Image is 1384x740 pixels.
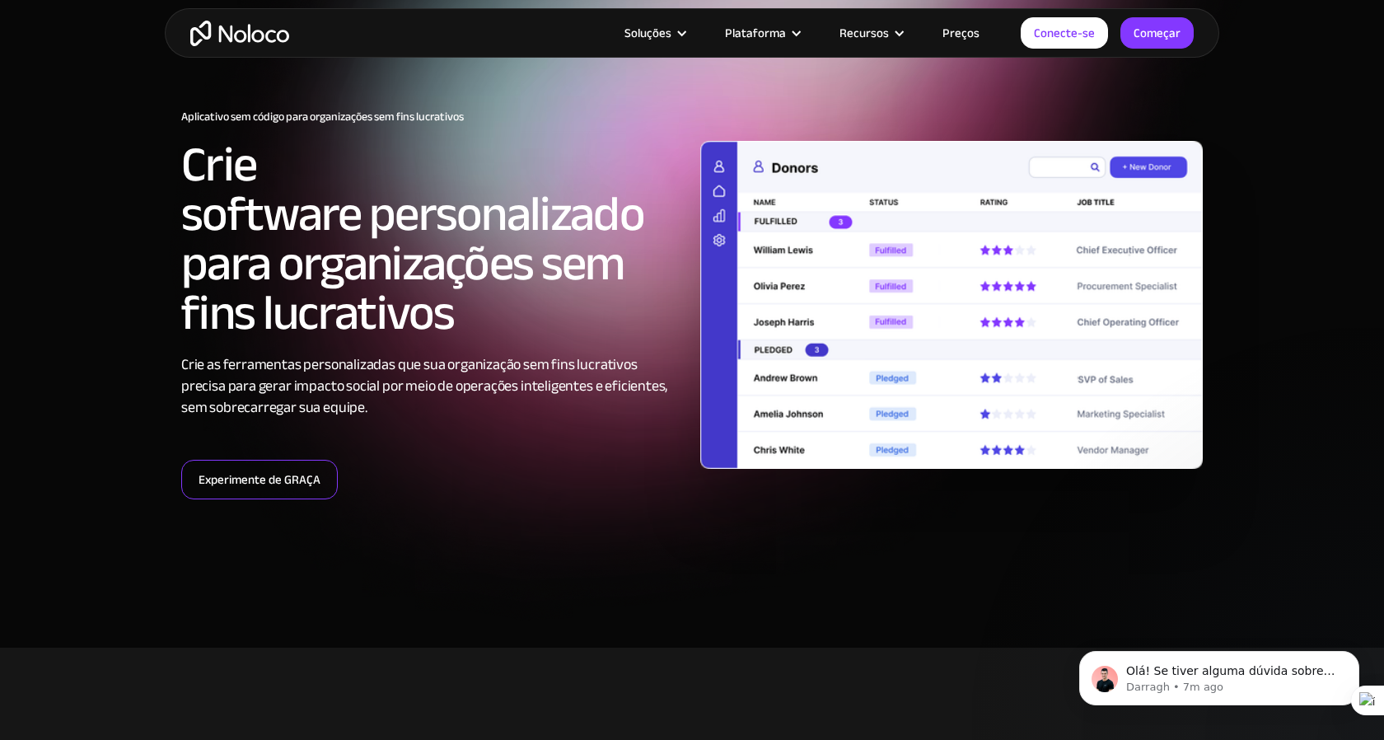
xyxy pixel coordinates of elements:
[725,21,786,44] font: Plataforma
[624,21,671,44] font: Soluções
[819,22,922,44] div: Recursos
[181,105,464,128] font: Aplicativo sem código para organizações sem fins lucrativos
[1120,17,1194,49] a: Começar
[839,21,889,44] font: Recursos
[181,119,256,211] font: Crie
[1054,616,1384,732] iframe: Mensagem de notificação do intercomunicador
[190,21,289,46] a: lar
[922,22,1000,44] a: Preços
[181,168,644,359] font: software personalizado para organizações sem fins lucrativos
[604,22,704,44] div: Soluções
[1134,21,1181,44] font: Começar
[199,468,320,491] font: Experimente de GRAÇA
[704,22,819,44] div: Plataforma
[1034,21,1095,44] font: Conecte-se
[1021,17,1108,49] a: Conecte-se
[942,21,980,44] font: Preços
[181,351,667,421] font: Crie as ferramentas personalizadas que sua organização sem fins lucrativos precisa para gerar imp...
[181,460,338,499] a: Experimente de GRAÇA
